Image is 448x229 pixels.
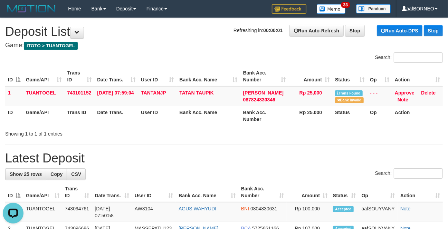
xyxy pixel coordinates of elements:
th: Op [367,106,392,126]
span: [PERSON_NAME] [243,90,284,96]
input: Search: [394,52,443,63]
td: 1 [5,86,23,106]
th: Bank Acc. Name: activate to sort column ascending [176,182,238,202]
a: CSV [67,168,86,180]
td: TUANTOGEL [23,202,62,222]
img: panduan.png [356,4,391,13]
td: - - - [367,86,392,106]
button: Open LiveChat chat widget [3,3,23,23]
th: Status: activate to sort column ascending [330,182,359,202]
span: Accepted [333,206,354,212]
a: Stop [424,25,443,36]
span: Show 25 rows [10,171,42,177]
a: Show 25 rows [5,168,46,180]
h4: Game: [5,42,443,49]
span: Similar transaction found [335,90,363,96]
label: Search: [375,168,443,179]
th: Amount: activate to sort column ascending [288,67,332,86]
span: Copy 0804830631 to clipboard [250,206,277,211]
span: Rp 25,000 [299,90,322,96]
th: Bank Acc. Name [177,106,240,126]
td: 743094761 [62,202,92,222]
a: TATAN TAUPIK [179,90,213,96]
th: Date Trans.: activate to sort column ascending [94,67,138,86]
td: aafSOUYVANY [359,202,398,222]
a: AGUS WAHYUDI [179,206,216,211]
img: MOTION_logo.png [5,3,58,14]
a: Copy [46,168,67,180]
span: 33 [341,2,350,8]
a: Note [398,97,408,102]
a: Stop [345,25,365,37]
th: Bank Acc. Number [240,106,288,126]
td: Rp 100,000 [287,202,330,222]
div: Showing 1 to 1 of 1 entries [5,128,181,137]
span: Bank is not match [335,97,363,103]
th: User ID [138,106,177,126]
th: User ID: activate to sort column ascending [132,182,176,202]
th: Date Trans.: activate to sort column ascending [92,182,132,202]
th: ID: activate to sort column descending [5,67,23,86]
a: Run Auto-DPS [377,25,422,36]
th: Op: activate to sort column ascending [367,67,392,86]
th: Amount: activate to sort column ascending [287,182,330,202]
strong: 00:00:01 [263,28,283,33]
th: Date Trans. [94,106,138,126]
th: Action: activate to sort column ascending [392,67,443,86]
th: Trans ID [64,106,94,126]
span: TANTANJP [141,90,166,96]
th: Bank Acc. Number: activate to sort column ascending [238,182,287,202]
th: Trans ID: activate to sort column ascending [62,182,92,202]
span: CSV [71,171,81,177]
h1: Latest Deposit [5,151,443,165]
th: Status: activate to sort column ascending [332,67,367,86]
td: AW3104 [132,202,176,222]
th: Trans ID: activate to sort column ascending [64,67,94,86]
span: Copy [50,171,63,177]
th: Rp 25.000 [288,106,332,126]
a: Delete [421,90,436,96]
img: Button%20Memo.svg [317,4,346,14]
td: [DATE] 07:50:58 [92,202,132,222]
th: Game/API: activate to sort column ascending [23,67,64,86]
span: 743101152 [67,90,91,96]
span: Copy 087824830346 to clipboard [243,97,275,102]
th: Action [392,106,443,126]
a: Note [400,206,411,211]
img: Feedback.jpg [272,4,306,14]
span: [DATE] 07:59:04 [97,90,134,96]
th: Bank Acc. Name: activate to sort column ascending [177,67,240,86]
th: Bank Acc. Number: activate to sort column ascending [240,67,288,86]
span: BNI [241,206,249,211]
th: Game/API [23,106,64,126]
th: User ID: activate to sort column ascending [138,67,177,86]
th: Game/API: activate to sort column ascending [23,182,62,202]
label: Search: [375,52,443,63]
th: ID [5,106,23,126]
th: Op: activate to sort column ascending [359,182,398,202]
td: TUANTOGEL [23,86,64,106]
th: Status [332,106,367,126]
th: ID: activate to sort column descending [5,182,23,202]
th: Action: activate to sort column ascending [398,182,443,202]
span: Refreshing in: [233,28,283,33]
input: Search: [394,168,443,179]
h1: Deposit List [5,25,443,39]
a: Approve [395,90,414,96]
a: Run Auto-Refresh [289,25,344,37]
span: ITOTO > TUANTOGEL [24,42,78,50]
